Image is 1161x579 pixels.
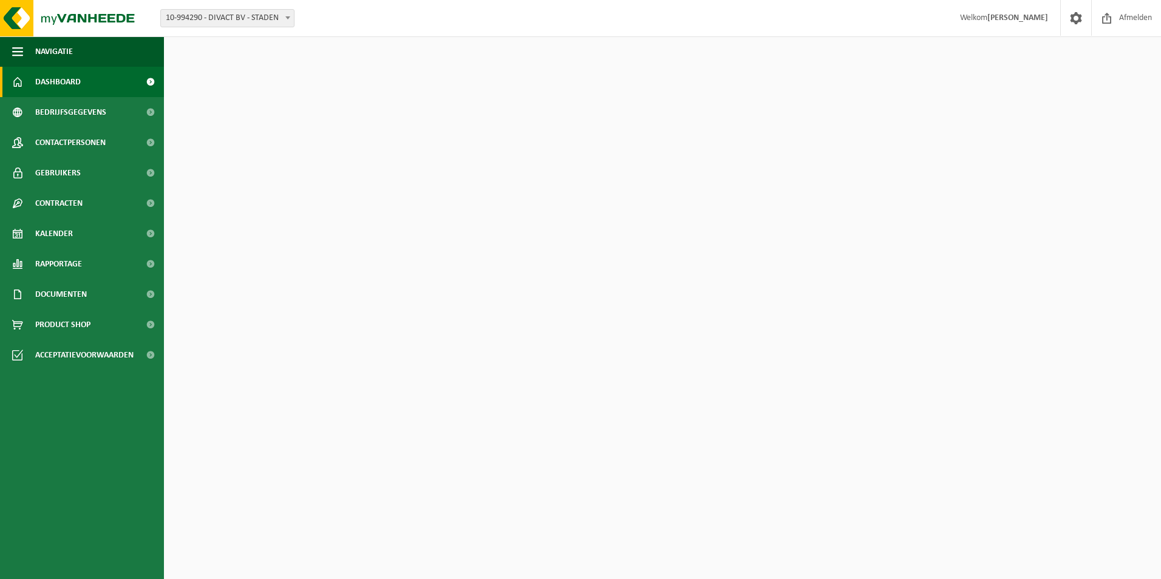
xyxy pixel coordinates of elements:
[35,310,90,340] span: Product Shop
[35,67,81,97] span: Dashboard
[35,188,83,218] span: Contracten
[35,279,87,310] span: Documenten
[161,10,294,27] span: 10-994290 - DIVACT BV - STADEN
[35,340,134,370] span: Acceptatievoorwaarden
[35,97,106,127] span: Bedrijfsgegevens
[35,127,106,158] span: Contactpersonen
[6,552,203,579] iframe: chat widget
[35,249,82,279] span: Rapportage
[35,218,73,249] span: Kalender
[987,13,1048,22] strong: [PERSON_NAME]
[35,36,73,67] span: Navigatie
[35,158,81,188] span: Gebruikers
[160,9,295,27] span: 10-994290 - DIVACT BV - STADEN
